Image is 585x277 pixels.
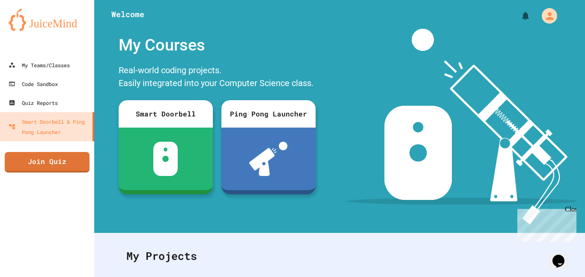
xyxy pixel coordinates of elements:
[118,239,561,273] div: My Projects
[249,142,287,176] img: ppl-with-ball.png
[153,142,178,176] img: sdb-white.svg
[9,9,86,31] img: logo-orange.svg
[3,3,59,54] div: Chat with us now!Close
[9,98,58,108] div: Quiz Reports
[533,6,559,26] div: My Account
[9,79,58,89] div: Code Sandbox
[514,206,576,242] iframe: chat widget
[549,243,576,268] iframe: chat widget
[9,60,70,70] div: My Teams/Classes
[114,62,320,94] div: Real-world coding projects. Easily integrated into your Computer Science class.
[347,29,577,224] img: banner-image-my-projects.png
[221,100,316,128] div: Ping Pong Launcher
[504,9,533,23] div: My Notifications
[114,29,320,62] div: My Courses
[9,116,89,137] div: Smart Doorbell & Ping Pong Launcher
[119,100,213,128] div: Smart Doorbell
[5,152,90,173] a: Join Quiz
